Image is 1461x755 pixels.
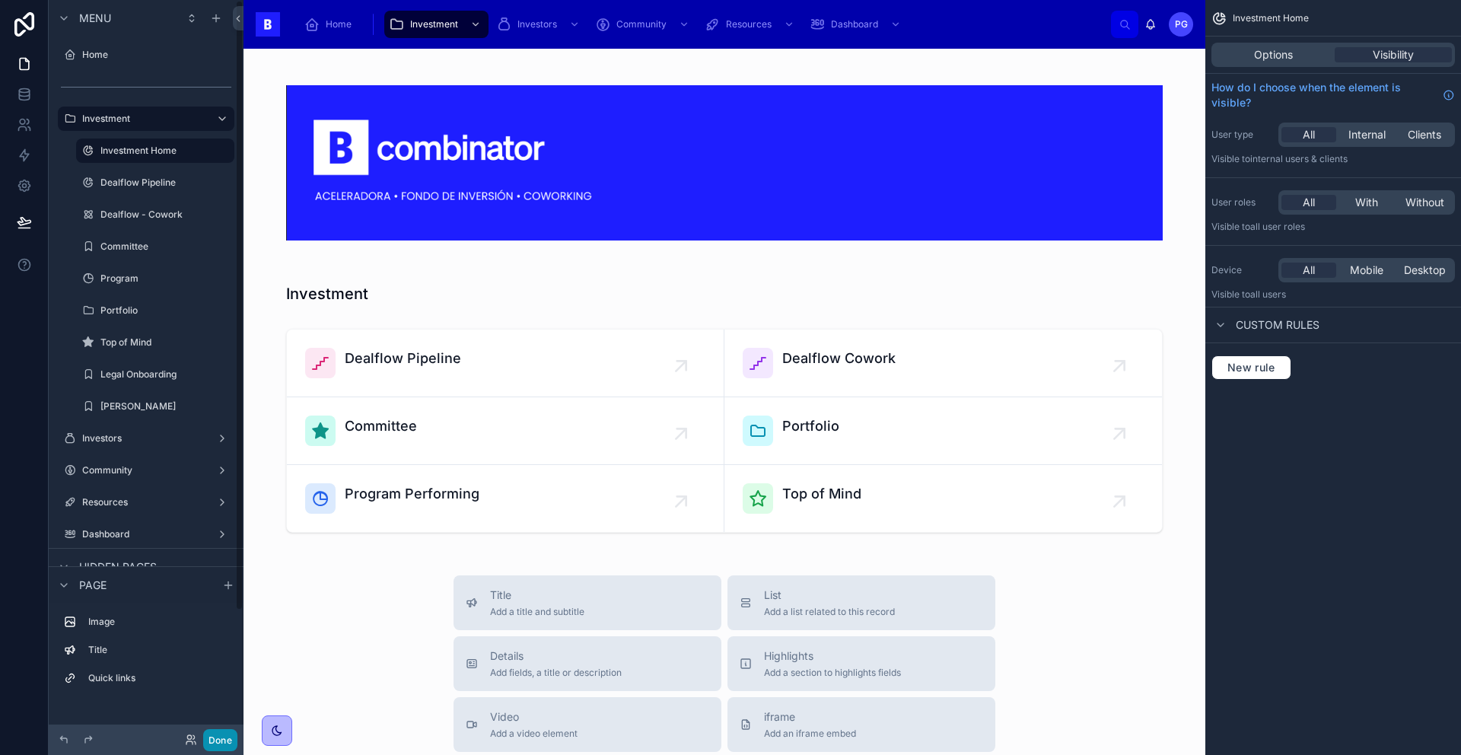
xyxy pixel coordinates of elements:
span: Home [326,18,352,30]
span: Add a list related to this record [764,606,895,618]
span: List [764,588,895,603]
span: Options [1254,47,1293,62]
a: Dashboard [58,522,234,546]
a: Dealflow - Cowork [76,202,234,227]
label: User type [1211,129,1272,141]
span: Add an iframe embed [764,728,856,740]
label: Committee [100,241,231,253]
label: Investment [82,113,204,125]
span: Details [490,648,622,664]
span: Add a video element [490,728,578,740]
span: New rule [1221,361,1281,374]
button: TitleAdd a title and subtitle [454,575,721,630]
span: PG [1175,18,1188,30]
a: Community [590,11,697,38]
label: User roles [1211,196,1272,209]
span: Internal users & clients [1250,153,1348,164]
label: Resources [82,496,210,508]
span: all users [1250,288,1286,300]
span: Mobile [1350,263,1383,278]
a: Dashboard [805,11,909,38]
a: Resources [700,11,802,38]
button: VideoAdd a video element [454,697,721,752]
a: Home [58,43,234,67]
label: Top of Mind [100,336,231,349]
img: App logo [256,12,280,37]
label: Investment Home [100,145,225,157]
a: Program [76,266,234,291]
a: Community [58,458,234,483]
span: Page [79,578,107,593]
label: Image [88,616,228,628]
label: Home [82,49,231,61]
span: iframe [764,709,856,725]
span: All [1303,127,1315,142]
span: Desktop [1404,263,1446,278]
label: Dealflow Pipeline [100,177,231,189]
a: Investment [58,107,234,131]
span: Internal [1348,127,1386,142]
label: Legal Onboarding [100,368,231,381]
label: Quick links [88,672,228,684]
div: scrollable content [49,603,243,706]
span: Hidden pages [79,559,157,575]
span: Resources [726,18,772,30]
span: Investment Home [1233,12,1309,24]
a: Top of Mind [76,330,234,355]
button: ListAdd a list related to this record [727,575,995,630]
span: Investment [410,18,458,30]
button: DetailsAdd fields, a title or description [454,636,721,691]
button: New rule [1211,355,1291,380]
a: [PERSON_NAME] [76,394,234,419]
span: Highlights [764,648,901,664]
span: All user roles [1250,221,1305,232]
a: Legal Onboarding [76,362,234,387]
label: Dashboard [82,528,210,540]
a: Investment [384,11,489,38]
a: Committee [76,234,234,259]
span: With [1355,195,1378,210]
span: Without [1405,195,1444,210]
button: iframeAdd an iframe embed [727,697,995,752]
label: Community [82,464,210,476]
span: All [1303,195,1315,210]
span: Visibility [1373,47,1414,62]
a: Investors [58,426,234,451]
span: Community [616,18,667,30]
label: [PERSON_NAME] [100,400,231,413]
a: Portfolio [76,298,234,323]
p: Visible to [1211,288,1455,301]
label: Device [1211,264,1272,276]
a: Resources [58,490,234,514]
span: Custom rules [1236,317,1319,333]
a: How do I choose when the element is visible? [1211,80,1455,110]
button: Done [203,729,237,751]
span: Title [490,588,584,603]
div: scrollable content [292,8,1111,41]
label: Program [100,272,231,285]
label: Portfolio [100,304,231,317]
span: Add a title and subtitle [490,606,584,618]
span: Video [490,709,578,725]
span: Dashboard [831,18,878,30]
p: Visible to [1211,153,1455,165]
label: Dealflow - Cowork [100,209,231,221]
a: Investment Home [76,139,234,163]
span: Clients [1408,127,1441,142]
a: Dealflow Pipeline [76,170,234,195]
label: Title [88,644,228,656]
span: All [1303,263,1315,278]
label: Investors [82,432,210,444]
p: Visible to [1211,221,1455,233]
button: HighlightsAdd a section to highlights fields [727,636,995,691]
span: Menu [79,11,111,26]
span: How do I choose when the element is visible? [1211,80,1437,110]
a: Home [300,11,362,38]
span: Investors [517,18,557,30]
a: Investors [492,11,587,38]
span: Add a section to highlights fields [764,667,901,679]
span: Add fields, a title or description [490,667,622,679]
